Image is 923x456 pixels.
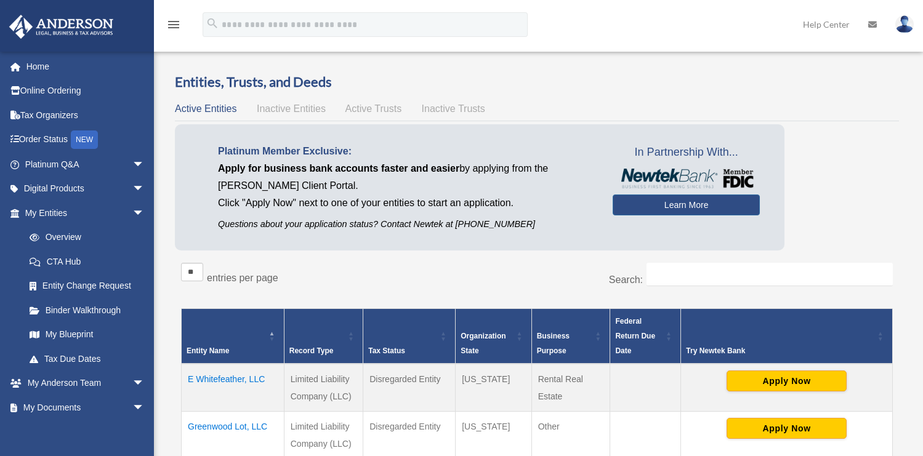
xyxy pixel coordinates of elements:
[166,22,181,32] a: menu
[71,130,98,149] div: NEW
[368,346,405,355] span: Tax Status
[6,15,117,39] img: Anderson Advisors Platinum Portal
[686,343,874,358] div: Try Newtek Bank
[182,308,284,364] th: Entity Name: Activate to invert sorting
[9,371,163,396] a: My Anderson Teamarrow_drop_down
[727,418,847,439] button: Apply Now
[422,103,485,114] span: Inactive Trusts
[345,103,402,114] span: Active Trusts
[218,143,594,160] p: Platinum Member Exclusive:
[175,103,236,114] span: Active Entities
[257,103,326,114] span: Inactive Entities
[17,225,151,250] a: Overview
[218,194,594,212] p: Click "Apply Now" next to one of your entities to start an application.
[289,346,334,355] span: Record Type
[363,308,456,364] th: Tax Status: Activate to sort
[531,364,610,412] td: Rental Real Estate
[17,274,157,298] a: Entity Change Request
[175,73,899,92] h3: Entities, Trusts, and Deeds
[9,127,163,153] a: Order StatusNEW
[9,395,163,420] a: My Documentsarrow_drop_down
[218,160,594,194] p: by applying from the [PERSON_NAME] Client Portal.
[531,308,610,364] th: Business Purpose: Activate to sort
[681,308,893,364] th: Try Newtek Bank : Activate to sort
[613,194,760,215] a: Learn More
[610,308,681,364] th: Federal Return Due Date: Activate to sort
[17,298,157,322] a: Binder Walkthrough
[619,169,754,188] img: NewtekBankLogoSM.png
[17,346,157,371] a: Tax Due Dates
[218,217,594,232] p: Questions about your application status? Contact Newtek at [PHONE_NUMBER]
[9,201,157,225] a: My Entitiesarrow_drop_down
[895,15,914,33] img: User Pic
[9,54,163,79] a: Home
[132,395,157,420] span: arrow_drop_down
[206,17,219,30] i: search
[609,274,643,285] label: Search:
[456,364,531,412] td: [US_STATE]
[187,346,229,355] span: Entity Name
[132,177,157,202] span: arrow_drop_down
[218,163,459,174] span: Apply for business bank accounts faster and easier
[363,364,456,412] td: Disregarded Entity
[613,143,760,162] span: In Partnership With...
[9,79,163,103] a: Online Ordering
[284,364,363,412] td: Limited Liability Company (LLC)
[17,322,157,347] a: My Blueprint
[284,308,363,364] th: Record Type: Activate to sort
[207,273,278,283] label: entries per page
[9,152,163,177] a: Platinum Q&Aarrow_drop_down
[166,17,181,32] i: menu
[537,332,570,355] span: Business Purpose
[17,249,157,274] a: CTA Hub
[9,103,163,127] a: Tax Organizers
[132,371,157,396] span: arrow_drop_down
[182,364,284,412] td: E Whitefeather, LLC
[132,152,157,177] span: arrow_drop_down
[727,370,847,391] button: Apply Now
[9,177,163,201] a: Digital Productsarrow_drop_down
[461,332,506,355] span: Organization State
[132,201,157,226] span: arrow_drop_down
[615,317,655,355] span: Federal Return Due Date
[456,308,531,364] th: Organization State: Activate to sort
